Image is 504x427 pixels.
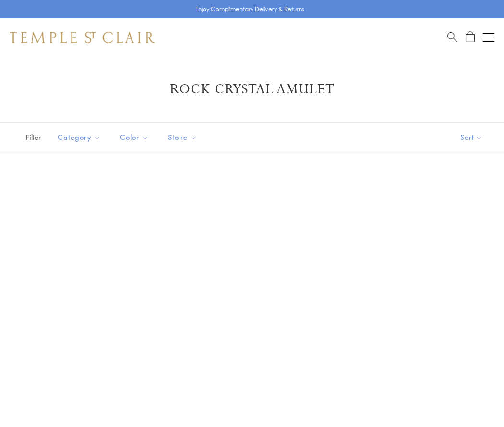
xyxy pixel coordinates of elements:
[163,131,204,143] span: Stone
[195,4,304,14] p: Enjoy Complimentary Delivery & Returns
[113,126,156,148] button: Color
[161,126,204,148] button: Stone
[439,123,504,152] button: Show sort by
[53,131,108,143] span: Category
[466,31,475,43] a: Open Shopping Bag
[10,32,155,43] img: Temple St. Clair
[115,131,156,143] span: Color
[50,126,108,148] button: Category
[483,32,494,43] button: Open navigation
[447,31,457,43] a: Search
[24,81,480,98] h1: Rock Crystal Amulet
